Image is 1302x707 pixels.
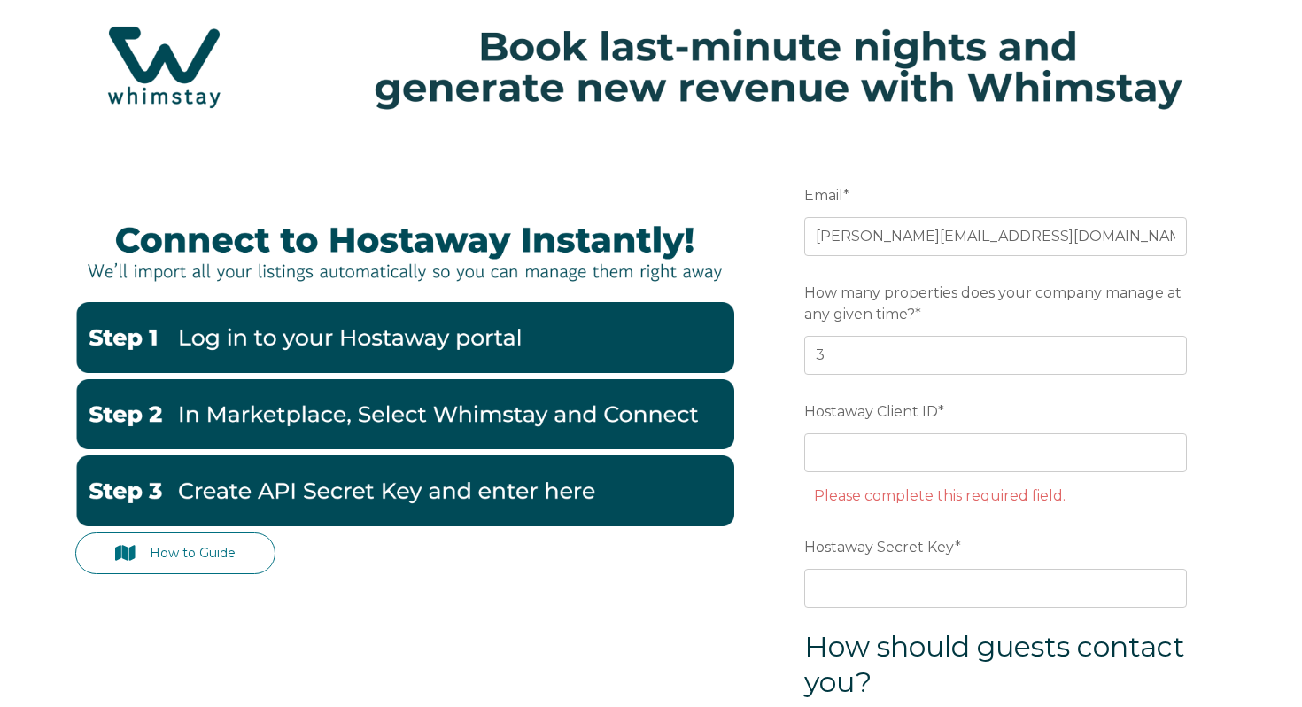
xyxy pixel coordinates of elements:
[804,629,1185,699] span: How should guests contact you?
[75,302,734,373] img: Hostaway1
[814,487,1066,504] label: Please complete this required field.
[804,279,1182,328] span: How many properties does your company manage at any given time?
[804,182,843,209] span: Email
[804,398,938,425] span: Hostaway Client ID
[75,532,275,574] a: How to Guide
[75,206,734,296] img: Hostaway Banner
[75,379,734,450] img: Hostaway2
[804,533,955,561] span: Hostaway Secret Key
[75,455,734,526] img: Hostaway3-1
